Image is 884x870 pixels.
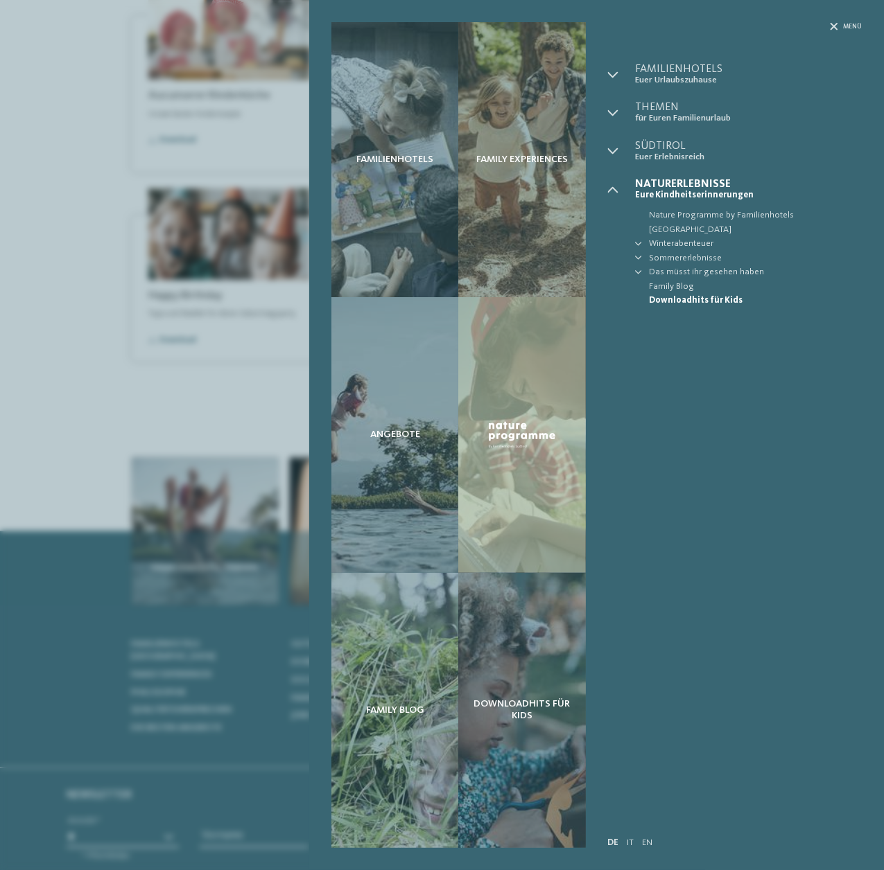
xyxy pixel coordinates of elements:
[370,429,420,441] span: Angebote
[636,102,862,123] a: Themen für Euren Familienurlaub
[650,280,862,294] span: Family Blog
[636,294,862,308] a: Downloadhits für Kids
[636,280,862,294] a: Family Blog
[331,573,458,848] a: Ausmalbilder, Rätsel, Geschichten und vieles mehr Family Blog
[650,208,862,237] span: Nature Programme by Familienhotels [GEOGRAPHIC_DATA]
[843,22,862,31] span: Menü
[636,141,862,152] span: Südtirol
[636,102,862,113] span: Themen
[627,838,634,847] a: IT
[458,297,585,572] a: Ausmalbilder, Rätsel, Geschichten und vieles mehr Nature Programme
[469,698,574,722] span: Downloadhits für Kids
[458,573,585,848] a: Ausmalbilder, Rätsel, Geschichten und vieles mehr Downloadhits für Kids
[643,838,653,847] a: EN
[366,704,424,716] span: Family Blog
[636,64,862,75] span: Familienhotels
[608,838,619,847] a: DE
[636,179,862,190] span: Naturerlebnisse
[356,154,433,166] span: Familienhotels
[650,237,862,251] a: Winterabenteuer
[331,297,458,572] a: Ausmalbilder, Rätsel, Geschichten und vieles mehr Angebote
[650,294,862,308] span: Downloadhits für Kids
[636,208,862,237] a: Nature Programme by Familienhotels [GEOGRAPHIC_DATA]
[476,154,568,166] span: Family Experiences
[458,22,585,297] a: Ausmalbilder, Rätsel, Geschichten und vieles mehr Family Experiences
[636,141,862,162] a: Südtirol Euer Erlebnisreich
[636,152,862,162] span: Euer Erlebnisreich
[486,419,557,452] img: Nature Programme
[650,251,862,265] a: Sommererlebnisse
[636,190,862,200] span: Eure Kindheitserinnerungen
[331,22,458,297] a: Ausmalbilder, Rätsel, Geschichten und vieles mehr Familienhotels
[636,75,862,85] span: Euer Urlaubszuhause
[636,179,862,200] a: Naturerlebnisse Eure Kindheitserinnerungen
[636,64,862,85] a: Familienhotels Euer Urlaubszuhause
[650,265,862,279] a: Das müsst ihr gesehen haben
[636,113,862,123] span: für Euren Familienurlaub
